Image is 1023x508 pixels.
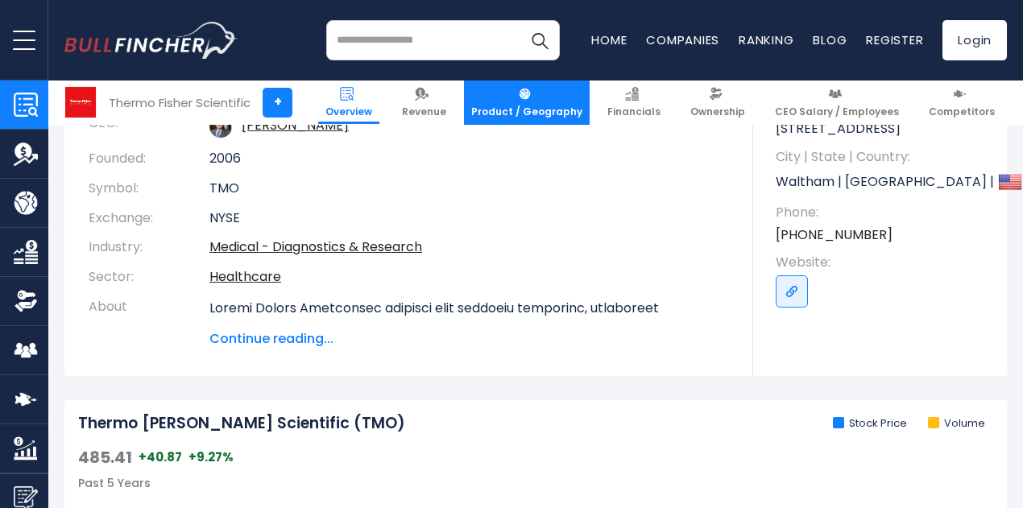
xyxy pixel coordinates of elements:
[866,31,923,48] a: Register
[922,81,1002,125] a: Competitors
[89,109,209,144] th: CEO:
[776,120,991,138] p: [STREET_ADDRESS]
[768,81,906,125] a: CEO Salary / Employees
[776,170,991,194] p: Waltham | [GEOGRAPHIC_DATA] | US
[928,417,985,431] li: Volume
[325,105,372,118] span: Overview
[89,174,209,204] th: Symbol:
[402,105,446,118] span: Revenue
[813,31,847,48] a: Blog
[64,22,238,59] img: bullfincher logo
[89,292,209,349] th: About
[209,174,729,204] td: TMO
[776,226,893,244] a: [PHONE_NUMBER]
[89,204,209,233] th: Exchange:
[89,144,209,174] th: Founded:
[89,262,209,292] th: Sector:
[739,31,793,48] a: Ranking
[64,22,238,59] a: Go to homepage
[395,81,454,125] a: Revenue
[600,81,668,125] a: Financials
[776,204,991,221] span: Phone:
[188,449,234,465] span: +9.27%
[78,475,151,491] span: Past 5 Years
[209,237,422,256] a: Medical - Diagnostics & Research
[929,105,995,118] span: Competitors
[209,329,729,349] span: Continue reading...
[471,105,582,118] span: Product / Geography
[65,87,96,118] img: TMO logo
[942,20,1007,60] a: Login
[776,275,808,308] a: Go to link
[776,254,991,271] span: Website:
[833,417,907,431] li: Stock Price
[109,93,251,112] div: Thermo Fisher Scientific
[690,105,745,118] span: Ownership
[520,20,560,60] button: Search
[209,115,232,138] img: marc-n-casper.jpg
[464,81,590,125] a: Product / Geography
[139,449,182,465] span: +40.87
[89,233,209,262] th: Industry:
[209,204,729,233] td: NYSE
[607,105,661,118] span: Financials
[209,144,729,174] td: 2006
[646,31,719,48] a: Companies
[318,81,379,125] a: Overview
[591,31,627,48] a: Home
[242,116,349,134] a: ceo
[683,81,752,125] a: Ownership
[78,414,405,434] h2: Thermo [PERSON_NAME] Scientific (TMO)
[263,88,292,118] a: +
[776,148,991,166] span: City | State | Country:
[775,105,899,118] span: CEO Salary / Employees
[14,289,38,313] img: Ownership
[209,267,281,286] a: Healthcare
[78,447,132,468] span: 485.41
